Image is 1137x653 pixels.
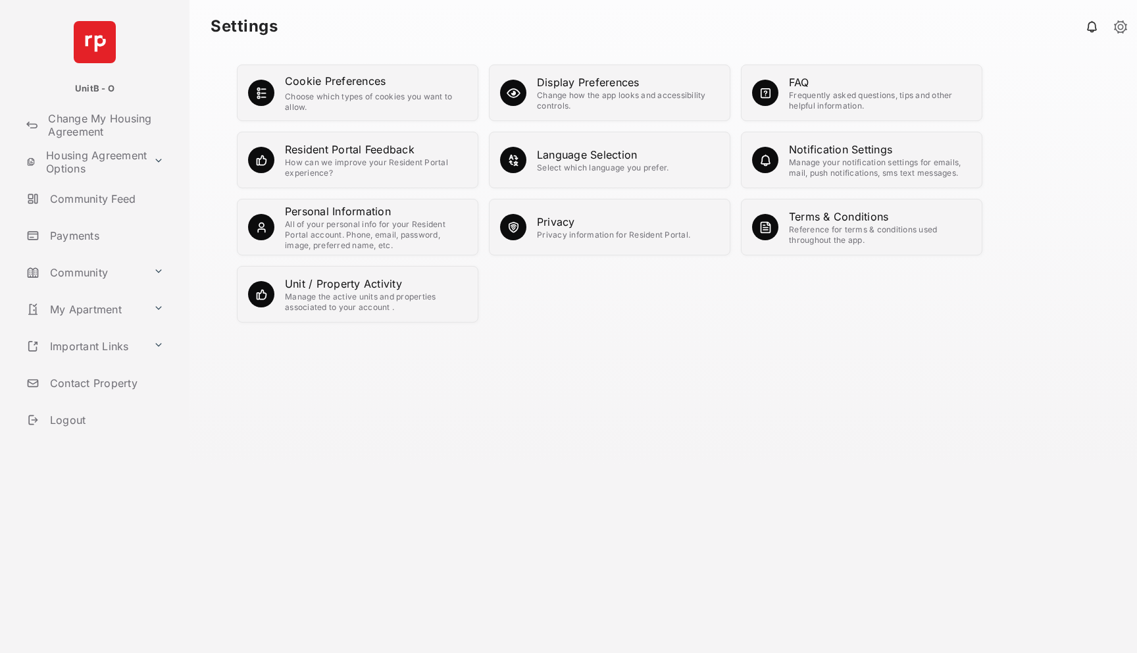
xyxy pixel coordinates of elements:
a: Unit / Property ActivityManage the active units and properties associated to your account . [285,276,467,313]
div: All of your personal info for your Resident Portal account. Phone, email, password, image, prefer... [285,219,467,251]
div: Manage your notification settings for emails, mail, push notifications, sms text messages. [789,157,971,178]
div: Frequently asked questions, tips and other helpful information. [789,90,971,111]
a: Language SelectionSelect which language you prefer. [537,147,669,173]
div: Choose which types of cookies you want to allow. [285,91,467,113]
a: Logout [21,404,189,436]
strong: Settings [211,18,278,34]
a: My Apartment [21,294,148,325]
a: Resident Portal FeedbackHow can we improve your Resident Portal experience? [285,142,467,178]
div: Terms & Conditions [789,209,971,224]
div: Personal Information [285,203,467,219]
div: Cookie Preferences [285,73,386,89]
p: UnitB - O [75,82,114,95]
a: PrivacyPrivacy information for Resident Portal. [537,214,690,240]
div: Select which language you prefer. [537,163,669,173]
div: Privacy information for Resident Portal. [537,230,690,240]
div: How can we improve your Resident Portal experience? [285,157,467,178]
div: Resident Portal Feedback [285,142,467,157]
div: Language Selection [537,147,669,163]
div: FAQ [789,74,971,90]
div: Display Preferences [537,74,719,90]
div: Manage the active units and properties associated to your account . [285,292,467,313]
div: Change how the app looks and accessibility controls. [537,90,719,111]
a: Community Feed [21,183,189,215]
a: Display PreferencesChange how the app looks and accessibility controls. [537,74,719,111]
div: Reference for terms & conditions used throughout the app. [789,224,971,246]
a: Notification SettingsManage your notification settings for emails, mail, push notifications, sms ... [789,142,971,178]
a: Community [21,257,148,288]
a: Personal InformationAll of your personal info for your Resident Portal account. Phone, email, pas... [285,203,467,251]
a: Important Links [21,330,148,362]
div: Privacy [537,214,690,230]
a: FAQFrequently asked questions, tips and other helpful information. [789,74,971,111]
div: Notification Settings [789,142,971,157]
a: Change My Housing Agreement [21,109,189,141]
a: Housing Agreement Options [21,146,148,178]
img: svg+xml;base64,PHN2ZyB4bWxucz0iaHR0cDovL3d3dy53My5vcmcvMjAwMC9zdmciIHdpZHRoPSI2NCIgaGVpZ2h0PSI2NC... [74,21,116,63]
div: Unit / Property Activity [285,276,467,292]
a: Terms & ConditionsReference for terms & conditions used throughout the app. [789,209,971,246]
a: Payments [21,220,189,251]
a: Contact Property [21,367,189,399]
